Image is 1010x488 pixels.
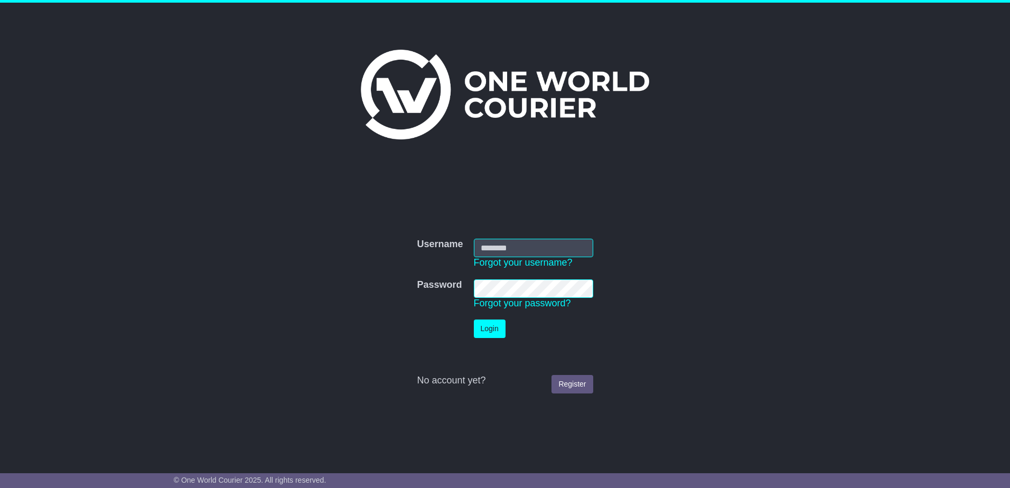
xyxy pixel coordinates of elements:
a: Forgot your username? [474,257,573,268]
div: No account yet? [417,375,593,387]
a: Forgot your password? [474,298,571,308]
span: © One World Courier 2025. All rights reserved. [174,476,326,484]
button: Login [474,320,506,338]
img: One World [361,50,649,139]
label: Password [417,279,462,291]
a: Register [551,375,593,393]
label: Username [417,239,463,250]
